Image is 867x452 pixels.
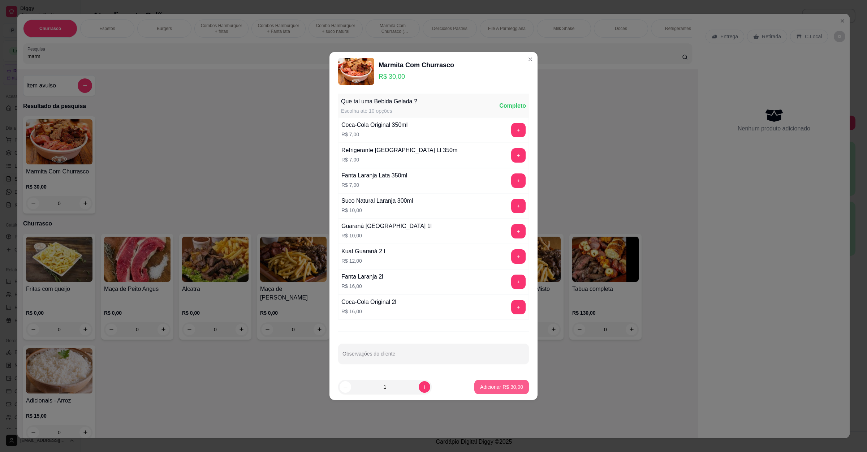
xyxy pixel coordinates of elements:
p: R$ 10,00 [341,207,413,214]
p: R$ 30,00 [379,72,454,82]
div: Coca-Cola Original 2l [341,298,396,306]
div: Marmita Com Churrasco [379,60,454,70]
button: add [511,148,526,163]
p: R$ 10,00 [341,232,432,239]
div: Suco Natural Laranja 300ml [341,197,413,205]
button: add [511,249,526,264]
button: add [511,224,526,238]
p: R$ 7,00 [341,131,407,138]
button: add [511,275,526,289]
p: R$ 12,00 [341,257,385,264]
p: R$ 7,00 [341,181,407,189]
div: Coca-Cola Original 350ml [341,121,407,129]
img: product-image [338,58,374,85]
button: add [511,199,526,213]
div: Kuat Guaraná 2 l [341,247,385,256]
button: add [511,300,526,314]
div: Completo [499,102,526,110]
div: Fanta Laranja 2l [341,272,383,281]
button: Close [525,53,536,65]
button: add [511,123,526,137]
div: Fanta Laranja Lata 350ml [341,171,407,180]
p: R$ 16,00 [341,308,396,315]
button: decrease-product-quantity [340,381,351,393]
div: Escolha até 10 opções [341,107,417,115]
button: Adicionar R$ 30,00 [474,380,529,394]
p: Adicionar R$ 30,00 [480,383,523,391]
div: Que tal uma Bebida Gelada ? [341,97,417,106]
button: increase-product-quantity [419,381,430,393]
button: add [511,173,526,188]
input: Observações do cliente [342,353,525,360]
p: R$ 16,00 [341,283,383,290]
div: Refrigerante [GEOGRAPHIC_DATA] Lt 350m [341,146,457,155]
div: Guaraná [GEOGRAPHIC_DATA] 1l [341,222,432,231]
p: R$ 7,00 [341,156,457,163]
